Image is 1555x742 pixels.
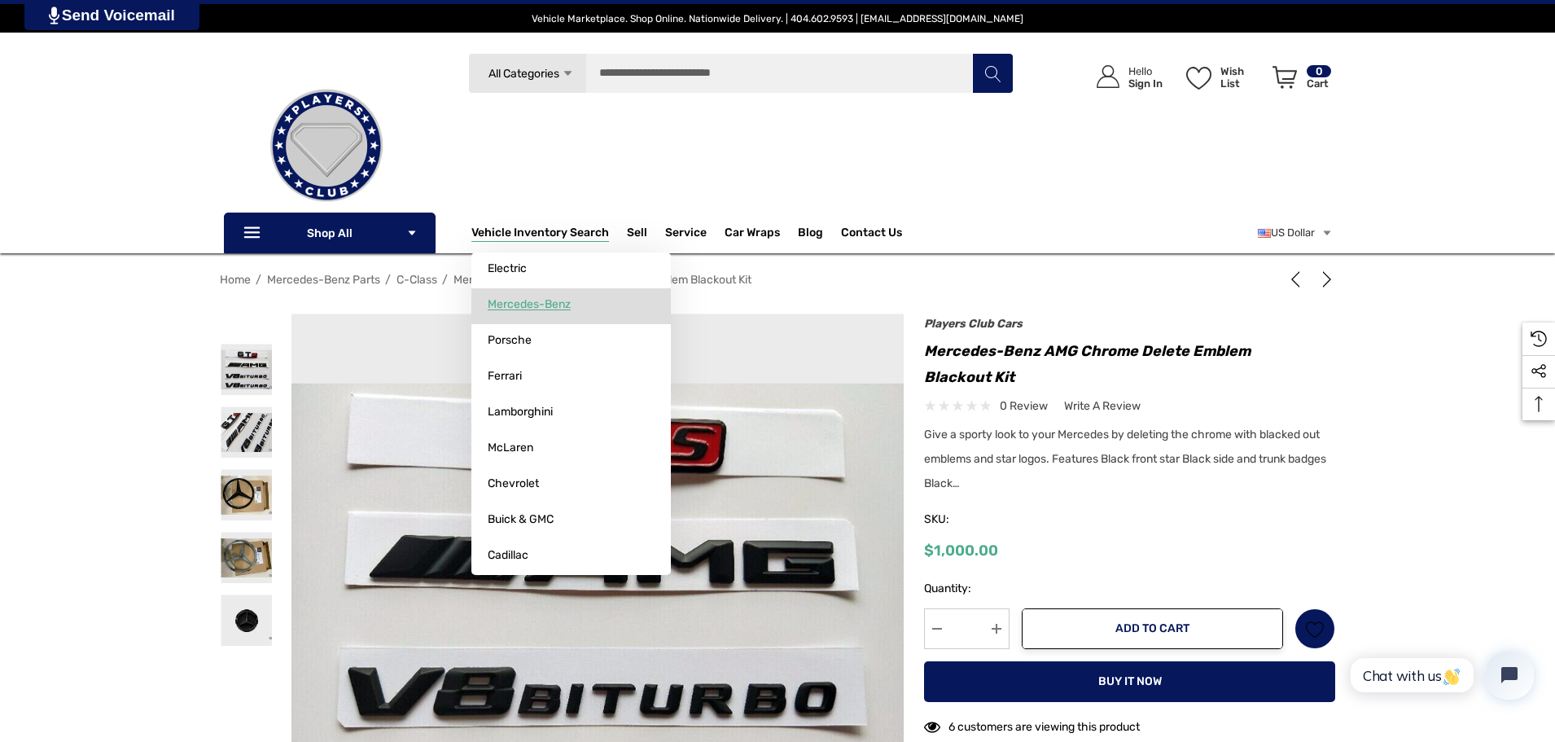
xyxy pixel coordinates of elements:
svg: Icon Line [242,224,266,243]
a: Wish List [1294,608,1335,649]
h1: Mercedes-Benz AMG Chrome Delete Emblem Blackout Kit [924,338,1335,390]
a: All Categories Icon Arrow Down Icon Arrow Up [468,53,586,94]
a: Mercedes-Benz Parts [267,273,380,287]
a: USD [1258,217,1333,249]
svg: Wish List [1186,67,1211,90]
a: Car Wraps [725,217,798,249]
span: Write a Review [1064,399,1141,414]
a: Next [1312,271,1335,288]
p: Hello [1128,65,1163,77]
svg: Icon Arrow Down [562,68,574,80]
a: Write a Review [1064,396,1141,416]
img: Chrome Blackout Kit [221,469,272,520]
img: Chrome Blackout Kit [221,532,272,583]
span: Lamborghini [488,405,553,419]
a: Home [220,273,251,287]
span: Sell [627,226,647,244]
span: SKU: [924,508,1005,531]
svg: Wish List [1306,620,1325,639]
a: Cart with 0 items [1265,49,1333,112]
span: Chevrolet [488,476,539,491]
p: 0 [1307,65,1331,77]
a: Mercedes-Benz AMG Chrome Delete Emblem Blackout Kit [453,273,751,287]
span: Vehicle Marketplace. Shop Online. Nationwide Delivery. | 404.602.9593 | [EMAIL_ADDRESS][DOMAIN_NAME] [532,13,1023,24]
a: Previous [1287,271,1310,288]
button: Search [972,53,1013,94]
img: Mercedes Emblem Blackout Kit [221,406,272,458]
button: Add to Cart [1022,608,1283,649]
span: Car Wraps [725,226,780,244]
svg: Top [1522,396,1555,412]
p: Wish List [1220,65,1264,90]
img: Players Club | Cars For Sale [245,64,408,227]
a: C-Class [396,273,437,287]
button: Buy it now [924,661,1335,702]
p: Sign In [1128,77,1163,90]
span: 0 review [1000,396,1048,416]
p: Cart [1307,77,1331,90]
a: Blog [798,226,823,244]
svg: Recently Viewed [1531,331,1547,347]
svg: Icon User Account [1097,65,1119,88]
span: $1,000.00 [924,542,998,560]
iframe: Tidio Chat [1333,637,1548,713]
a: Vehicle Inventory Search [471,226,609,244]
span: McLaren [488,441,533,455]
a: Contact Us [841,226,902,244]
a: Service [665,226,707,244]
a: Sign in [1078,49,1171,105]
a: Sell [627,217,665,249]
span: Ferrari [488,369,522,384]
span: All Categories [488,67,558,81]
label: Quantity: [924,579,1010,599]
span: Give a sporty look to your Mercedes by deleting the chrome with blacked out emblems and star logo... [924,428,1326,490]
img: PjwhLS0gR2VuZXJhdG9yOiBHcmF2aXQuaW8gLS0+PHN2ZyB4bWxucz0iaHR0cDovL3d3dy53My5vcmcvMjAwMC9zdmciIHhtb... [49,7,59,24]
a: Wish List Wish List [1179,49,1265,105]
span: Mercedes-Benz [488,297,571,312]
a: Players Club Cars [924,317,1023,331]
svg: Icon Arrow Down [406,227,418,239]
span: Buick & GMC [488,512,554,527]
p: Shop All [224,213,436,253]
div: 6 customers are viewing this product [924,712,1140,737]
img: Chrome Blackout Kit [221,595,272,646]
span: Cadillac [488,548,528,563]
span: Porsche [488,333,532,348]
img: Mercedes Emblem Blackout Kit [221,344,272,395]
svg: Review Your Cart [1272,66,1297,89]
span: Electric [488,261,527,276]
nav: Breadcrumb [220,266,1335,294]
svg: Social Media [1531,363,1547,380]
